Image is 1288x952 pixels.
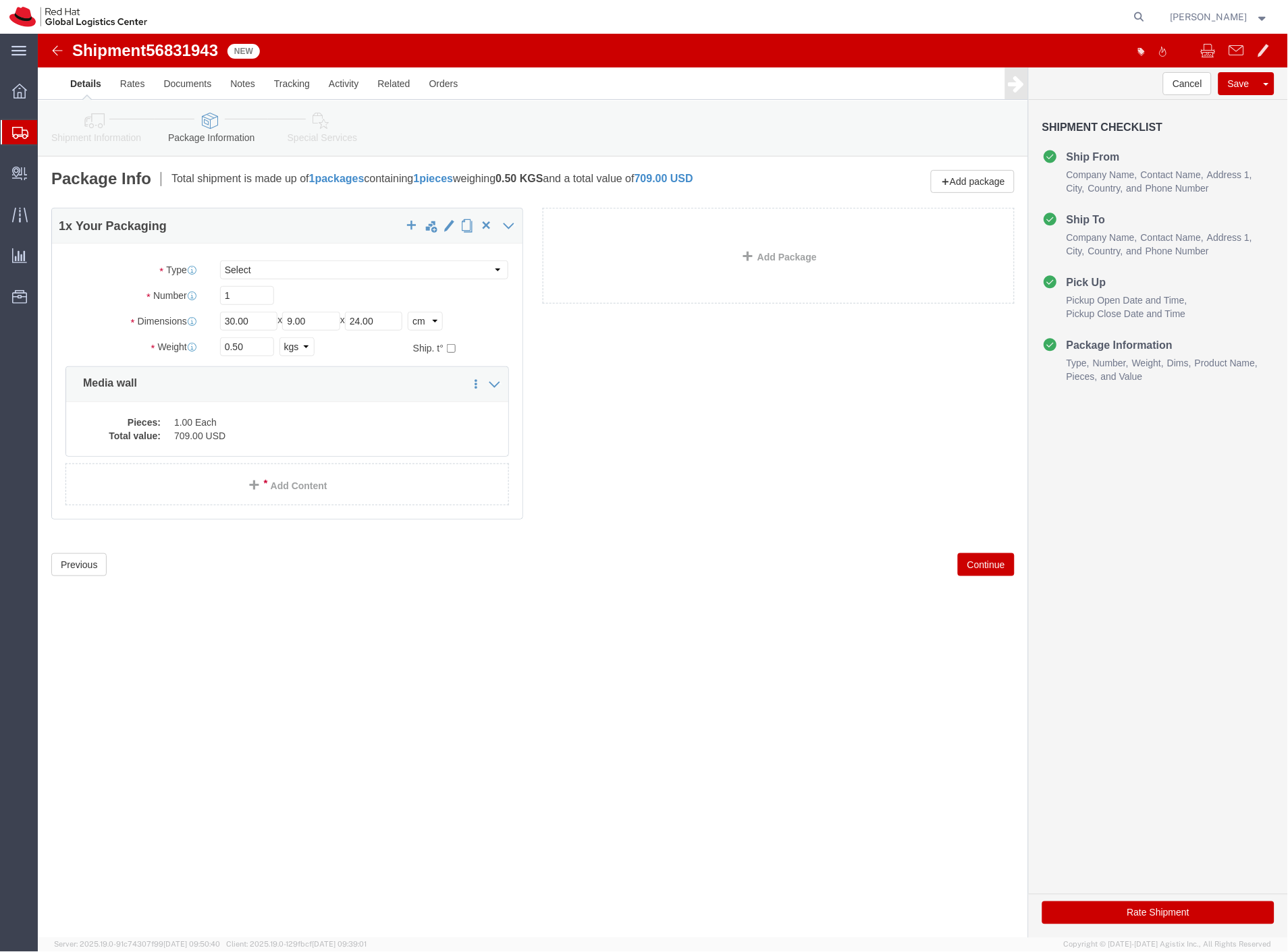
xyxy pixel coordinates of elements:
[1171,9,1247,24] span: Filip Lizuch
[226,941,367,949] span: Client: 2025.19.0-129fbcf
[1170,9,1270,25] button: [PERSON_NAME]
[163,941,220,949] span: [DATE] 09:50:40
[38,34,1288,938] iframe: FS Legacy Container
[9,7,147,27] img: logo
[312,941,367,949] span: [DATE] 09:39:01
[1064,939,1272,951] span: Copyright © [DATE]-[DATE] Agistix Inc., All Rights Reserved
[54,941,220,949] span: Server: 2025.19.0-91c74307f99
